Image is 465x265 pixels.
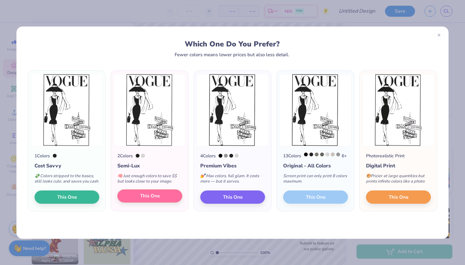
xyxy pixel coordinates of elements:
div: Black [304,153,308,156]
div: 2 Colors [117,153,133,159]
img: 2 color option [114,74,186,146]
span: 🧠 [117,173,122,179]
div: Cool Gray 1 C [235,154,239,158]
div: Just enough colors to save $$ but looks close to your image. [117,170,182,190]
div: Neutral Black C [229,154,233,158]
span: 💸 [34,173,40,179]
div: Original - All Colors [283,162,348,170]
div: Max colors, full glam. It costs more — but it serves. [200,170,265,190]
div: Digital Print [366,162,431,170]
div: 1 Colors [34,153,50,159]
img: 13 color option [279,74,351,146]
div: Pricier at large quantities but prints infinite colors like a photo [366,170,431,190]
div: Photorealistic Print [366,153,405,159]
div: Which One Do You Prefer? [34,40,431,48]
div: 6 + [304,153,347,159]
button: This One [117,190,182,203]
div: 4 Colors [200,153,216,159]
button: This One [366,190,431,204]
div: Fewer colors means lower prices but also less detail. [175,52,289,57]
div: Semi-Lux [117,162,182,170]
div: Premium Vibes [200,162,265,170]
div: Cool Gray 1 C [325,153,329,156]
span: This One [223,193,243,201]
div: 417 C [320,153,324,156]
div: Colors stripped to the basics, still looks cute, and saves you cash. [34,170,99,190]
div: Screen print can only print 8 colors maximum. [283,170,348,190]
div: Neutral Black C [53,154,57,158]
div: Neutral Black C [309,153,313,156]
div: Cost Savvy [34,162,99,170]
button: This One [34,190,99,204]
div: Neutral Black C [136,154,139,158]
img: 4 color option [196,74,269,146]
span: This One [140,192,160,200]
div: Warm Gray 2 C [331,153,335,156]
span: This One [57,193,77,201]
div: Cool Gray 7 C [336,153,340,156]
span: This One [389,193,408,201]
button: This One [200,190,265,204]
div: Cool Gray 1 C [141,154,145,158]
img: Photorealistic preview [362,74,434,146]
span: 💅 [200,173,205,179]
div: Black [219,154,222,158]
div: 416 C [315,153,319,156]
div: 13 Colors [283,153,301,159]
div: Cool Gray 7 C [224,154,228,158]
img: 1 color option [31,74,103,146]
span: 🎨 [366,173,371,179]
